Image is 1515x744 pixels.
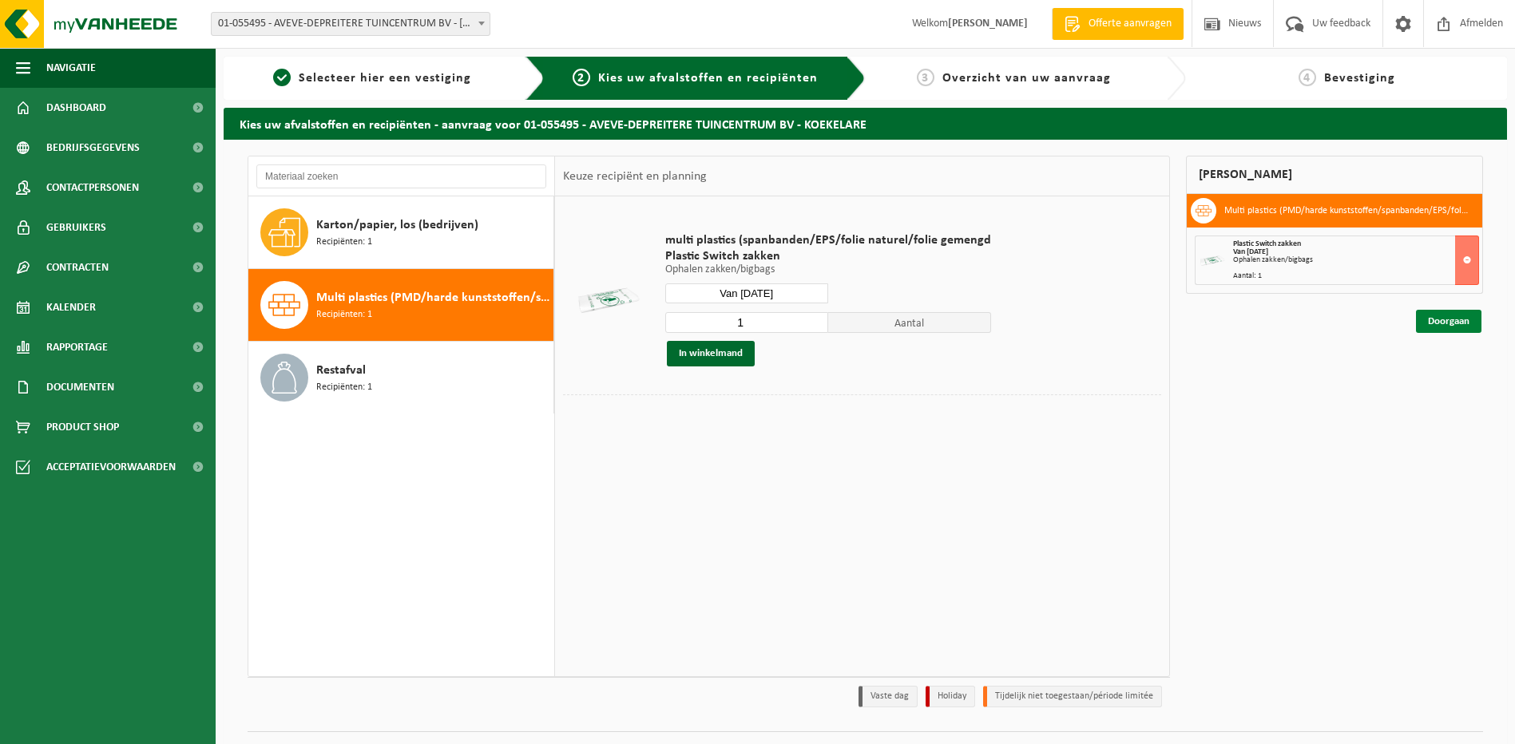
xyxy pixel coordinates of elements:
[46,88,106,128] span: Dashboard
[926,686,975,707] li: Holiday
[256,164,546,188] input: Materiaal zoeken
[665,248,991,264] span: Plastic Switch zakken
[46,128,140,168] span: Bedrijfsgegevens
[1052,8,1184,40] a: Offerte aanvragen
[983,686,1162,707] li: Tijdelijk niet toegestaan/période limitée
[1233,256,1478,264] div: Ophalen zakken/bigbags
[299,72,471,85] span: Selecteer hier een vestiging
[859,686,918,707] li: Vaste dag
[316,361,366,380] span: Restafval
[46,447,176,487] span: Acceptatievoorwaarden
[232,69,513,88] a: 1Selecteer hier een vestiging
[1324,72,1395,85] span: Bevestiging
[212,13,490,35] span: 01-055495 - AVEVE-DEPREITERE TUINCENTRUM BV - KOEKELARE
[316,235,372,250] span: Recipiënten: 1
[46,287,96,327] span: Kalender
[46,367,114,407] span: Documenten
[316,380,372,395] span: Recipiënten: 1
[248,269,554,342] button: Multi plastics (PMD/harde kunststoffen/spanbanden/EPS/folie naturel/folie gemengd) Recipiënten: 1
[316,307,372,323] span: Recipiënten: 1
[273,69,291,86] span: 1
[46,168,139,208] span: Contactpersonen
[46,407,119,447] span: Product Shop
[598,72,818,85] span: Kies uw afvalstoffen en recipiënten
[46,208,106,247] span: Gebruikers
[665,283,828,303] input: Selecteer datum
[665,264,991,275] p: Ophalen zakken/bigbags
[1224,198,1470,224] h3: Multi plastics (PMD/harde kunststoffen/spanbanden/EPS/folie naturel/folie gemengd)
[828,312,991,333] span: Aantal
[948,18,1028,30] strong: [PERSON_NAME]
[917,69,934,86] span: 3
[555,156,715,196] div: Keuze recipiënt en planning
[46,247,109,287] span: Contracten
[1299,69,1316,86] span: 4
[46,48,96,88] span: Navigatie
[211,12,490,36] span: 01-055495 - AVEVE-DEPREITERE TUINCENTRUM BV - KOEKELARE
[1416,310,1481,333] a: Doorgaan
[1186,156,1483,194] div: [PERSON_NAME]
[46,327,108,367] span: Rapportage
[224,108,1507,139] h2: Kies uw afvalstoffen en recipiënten - aanvraag voor 01-055495 - AVEVE-DEPREITERE TUINCENTRUM BV -...
[1233,247,1268,256] strong: Van [DATE]
[248,196,554,269] button: Karton/papier, los (bedrijven) Recipiënten: 1
[316,288,549,307] span: Multi plastics (PMD/harde kunststoffen/spanbanden/EPS/folie naturel/folie gemengd)
[316,216,478,235] span: Karton/papier, los (bedrijven)
[248,342,554,414] button: Restafval Recipiënten: 1
[665,232,991,248] span: multi plastics (spanbanden/EPS/folie naturel/folie gemengd
[1233,239,1301,248] span: Plastic Switch zakken
[942,72,1111,85] span: Overzicht van uw aanvraag
[1085,16,1176,32] span: Offerte aanvragen
[1233,272,1478,280] div: Aantal: 1
[667,341,755,366] button: In winkelmand
[573,69,590,86] span: 2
